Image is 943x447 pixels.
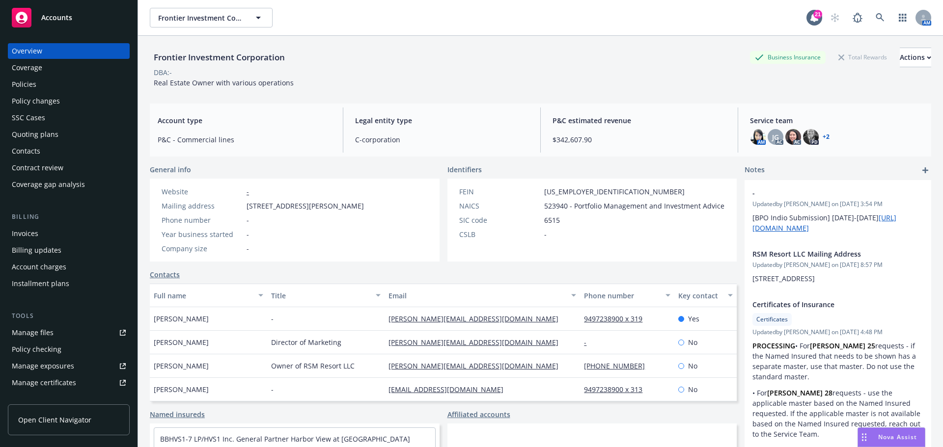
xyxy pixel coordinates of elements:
[750,51,826,63] div: Business Insurance
[41,14,72,22] span: Accounts
[544,229,547,239] span: -
[893,8,913,27] a: Switch app
[271,290,370,301] div: Title
[752,200,923,209] span: Updated by [PERSON_NAME] on [DATE] 3:54 PM
[8,160,130,176] a: Contract review
[8,43,130,59] a: Overview
[154,314,209,324] span: [PERSON_NAME]
[12,358,74,374] div: Manage exposures
[12,325,54,341] div: Manage files
[8,212,130,222] div: Billing
[8,177,130,192] a: Coverage gap analysis
[745,164,765,176] span: Notes
[688,314,699,324] span: Yes
[158,115,331,126] span: Account type
[388,385,511,394] a: [EMAIL_ADDRESS][DOMAIN_NAME]
[150,284,267,307] button: Full name
[858,427,925,447] button: Nova Assist
[12,392,61,407] div: Manage claims
[8,259,130,275] a: Account charges
[8,358,130,374] a: Manage exposures
[8,127,130,142] a: Quoting plans
[154,361,209,371] span: [PERSON_NAME]
[158,134,331,145] span: P&C - Commercial lines
[150,8,273,27] button: Frontier Investment Corporation
[752,212,923,233] p: [BPO Indio Submission] [DATE]-[DATE]
[8,143,130,159] a: Contacts
[785,129,801,145] img: photo
[8,375,130,391] a: Manage certificates
[584,290,659,301] div: Phone number
[12,77,36,92] div: Policies
[459,215,540,225] div: SIC code
[752,299,898,310] span: Certificates of Insurance
[247,215,249,225] span: -
[150,409,205,420] a: Named insureds
[267,284,385,307] button: Title
[355,134,528,145] span: C-corporation
[271,384,274,394] span: -
[823,134,830,140] a: +2
[8,325,130,341] a: Manage files
[447,409,510,420] a: Affiliated accounts
[162,229,243,239] div: Year business started
[388,361,566,370] a: [PERSON_NAME][EMAIL_ADDRESS][DOMAIN_NAME]
[752,261,923,269] span: Updated by [PERSON_NAME] on [DATE] 8:57 PM
[8,4,130,31] a: Accounts
[12,226,38,241] div: Invoices
[752,249,898,259] span: RSM Resort LLC Mailing Address
[150,51,289,64] div: Frontier Investment Corporation
[745,241,931,291] div: RSM Resort LLC Mailing AddressUpdatedby [PERSON_NAME] on [DATE] 8:57 PM[STREET_ADDRESS]
[878,433,917,441] span: Nova Assist
[247,201,364,211] span: [STREET_ADDRESS][PERSON_NAME]
[8,276,130,291] a: Installment plans
[900,48,931,67] button: Actions
[150,164,191,175] span: General info
[154,290,252,301] div: Full name
[160,434,410,444] a: BBHVS1-7 LP/HVS1 Inc. General Partner Harbor View at [GEOGRAPHIC_DATA]
[688,384,697,394] span: No
[247,229,249,239] span: -
[12,143,40,159] div: Contacts
[8,311,130,321] div: Tools
[674,284,737,307] button: Key contact
[154,384,209,394] span: [PERSON_NAME]
[12,177,85,192] div: Coverage gap analysis
[752,328,923,337] span: Updated by [PERSON_NAME] on [DATE] 4:48 PM
[8,392,130,407] a: Manage claims
[8,226,130,241] a: Invoices
[8,93,130,109] a: Policy changes
[162,215,243,225] div: Phone number
[752,274,815,283] span: [STREET_ADDRESS]
[745,180,931,241] div: -Updatedby [PERSON_NAME] on [DATE] 3:54 PM[BPO Indio Submission] [DATE]-[DATE][URL][DOMAIN_NAME]
[154,67,172,78] div: DBA: -
[752,388,923,439] p: • For requests - use the applicable master based on the Named Insured requested. If the applicabl...
[162,201,243,211] div: Mailing address
[12,60,42,76] div: Coverage
[459,186,540,197] div: FEIN
[150,269,180,280] a: Contacts
[271,337,341,347] span: Director of Marketing
[12,127,58,142] div: Quoting plans
[12,242,61,258] div: Billing updates
[678,290,722,301] div: Key contact
[848,8,867,27] a: Report a Bug
[355,115,528,126] span: Legal entity type
[870,8,890,27] a: Search
[756,315,788,324] span: Certificates
[8,110,130,126] a: SSC Cases
[544,186,685,197] span: [US_EMPLOYER_IDENTIFICATION_NUMBER]
[858,428,870,447] div: Drag to move
[158,13,243,23] span: Frontier Investment Corporation
[750,115,923,126] span: Service team
[247,243,249,254] span: -
[8,242,130,258] a: Billing updates
[18,415,91,425] span: Open Client Navigator
[154,78,294,87] span: Real Estate Owner with various operations
[813,10,822,19] div: 21
[8,77,130,92] a: Policies
[752,341,795,350] strong: PROCESSING
[12,160,63,176] div: Contract review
